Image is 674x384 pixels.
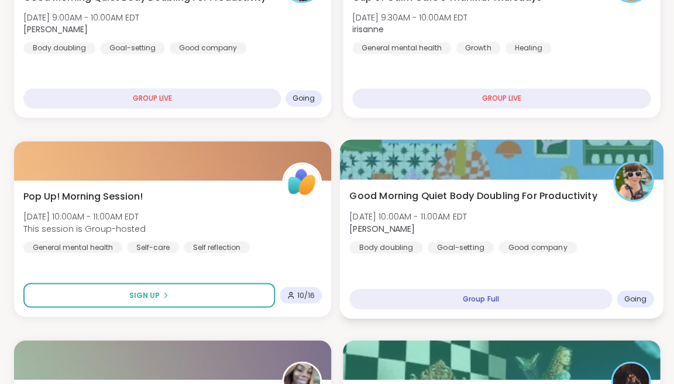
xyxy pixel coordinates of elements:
span: Sign Up [129,290,160,300]
div: General mental health [352,42,451,54]
img: ShareWell [284,164,320,200]
span: Going [624,294,647,303]
div: Good company [170,42,246,54]
div: GROUP LIVE [23,88,281,108]
button: Sign Up [23,283,275,307]
div: Body doubling [23,42,95,54]
b: irisanne [352,23,384,35]
span: [DATE] 9:00AM - 10:00AM EDT [23,12,139,23]
span: [DATE] 10:00AM - 11:00AM EDT [23,211,146,222]
span: Good Morning Quiet Body Doubling For Productivity [349,188,597,203]
div: Self reflection [184,241,250,253]
div: Group Full [349,289,612,309]
span: This session is Group-hosted [23,222,146,234]
span: Going [293,94,315,103]
div: Self-care [127,241,179,253]
b: [PERSON_NAME] [349,222,415,234]
span: Pop Up! Morning Session! [23,190,143,204]
span: [DATE] 10:00AM - 11:00AM EDT [349,210,467,222]
div: Good company [498,241,577,253]
div: GROUP LIVE [352,88,651,108]
span: [DATE] 9:30AM - 10:00AM EDT [352,12,467,23]
div: Goal-setting [100,42,165,54]
div: Body doubling [349,241,422,253]
img: Adrienne_QueenOfTheDawn [615,163,652,200]
div: Growth [456,42,500,54]
div: General mental health [23,241,122,253]
div: Goal-setting [428,241,494,253]
span: 10 / 16 [297,290,315,300]
div: Healing [505,42,551,54]
b: [PERSON_NAME] [23,23,88,35]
